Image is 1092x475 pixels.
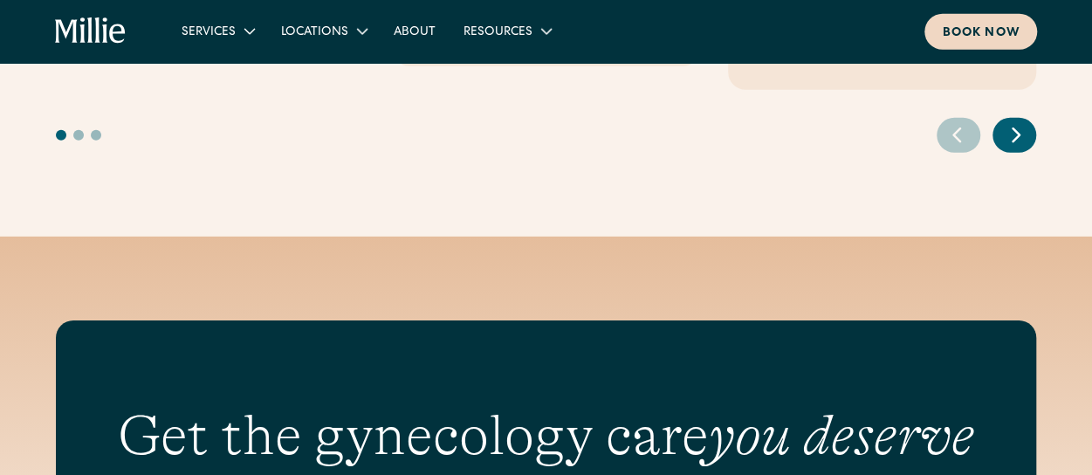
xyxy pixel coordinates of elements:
[450,17,564,45] div: Resources
[709,404,974,467] em: you deserve
[73,130,84,141] button: Go to slide 2
[464,24,532,42] div: Resources
[937,118,980,153] div: Previous slide
[267,17,380,45] div: Locations
[992,118,1036,153] div: Next slide
[56,130,66,141] button: Go to slide 1
[182,24,236,42] div: Services
[924,14,1037,50] a: Book now
[942,24,1020,43] div: Book now
[281,24,348,42] div: Locations
[55,17,126,45] a: home
[91,130,101,141] button: Go to slide 3
[168,17,267,45] div: Services
[380,17,450,45] a: About
[118,403,974,470] h2: Get the gynecology care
